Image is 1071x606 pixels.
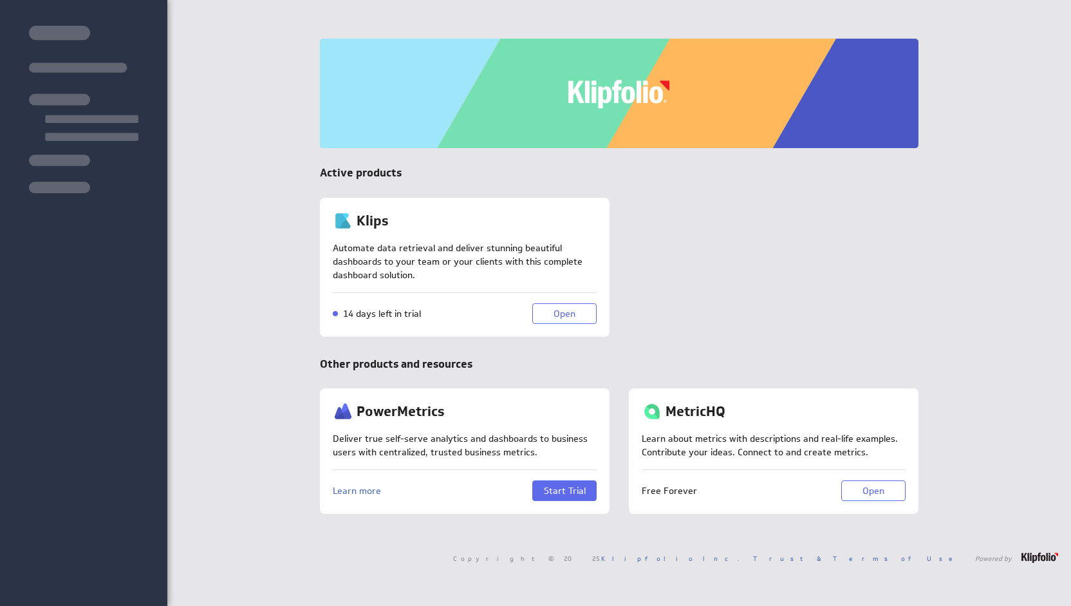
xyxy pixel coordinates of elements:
[666,402,725,420] label: MetricHQ
[357,212,389,229] label: Klips
[333,432,597,459] div: Deliver true self-serve analytics and dashboards to business users with centralized, trusted busi...
[333,402,353,421] img: power-metrics.svg
[333,486,381,495] a: Learn more
[333,241,597,282] div: Automate data retrieval and deliver stunning beautiful dashboards to your team or your clients wi...
[642,432,906,459] div: Learn about metrics with descriptions and real-life examples. Contribute your ideas. Connect to a...
[320,39,918,148] img: Account-SingleBanner.svg
[544,485,586,497] span: Start Trial
[1021,553,1058,563] img: logo-footer.png
[333,211,353,231] img: klips.svg
[601,554,740,563] a: Klipfolio Inc.
[333,303,421,324] div: 14 days left in trial
[29,26,138,193] img: skeleton-sidenav.svg
[320,356,925,372] p: Other products and resources
[320,165,925,181] p: Active products
[862,485,884,497] span: Open
[975,555,1012,562] span: Powered by
[357,402,445,420] label: PowerMetrics
[532,303,597,324] button: Open
[453,555,740,562] span: Copyright © 2025
[753,554,962,563] a: Trust & Terms of Use
[642,480,697,501] div: Free Forever
[554,308,575,319] span: Open
[642,402,662,421] img: metrics-hq.svg
[841,480,906,501] button: Open
[532,480,597,501] button: Start Trial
